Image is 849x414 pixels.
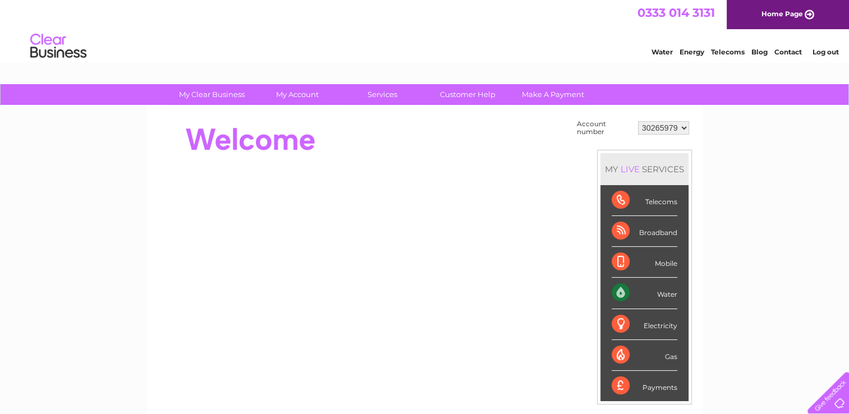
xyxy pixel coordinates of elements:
[160,6,690,54] div: Clear Business is a trading name of Verastar Limited (registered in [GEOGRAPHIC_DATA] No. 3667643...
[618,164,642,174] div: LIVE
[336,84,429,105] a: Services
[612,216,677,247] div: Broadband
[421,84,514,105] a: Customer Help
[751,48,768,56] a: Blog
[651,48,673,56] a: Water
[774,48,802,56] a: Contact
[612,278,677,309] div: Water
[612,340,677,371] div: Gas
[507,84,599,105] a: Make A Payment
[711,48,745,56] a: Telecoms
[612,371,677,401] div: Payments
[600,153,689,185] div: MY SERVICES
[251,84,343,105] a: My Account
[574,117,635,139] td: Account number
[680,48,704,56] a: Energy
[612,309,677,340] div: Electricity
[612,185,677,216] div: Telecoms
[612,247,677,278] div: Mobile
[166,84,258,105] a: My Clear Business
[637,6,715,20] a: 0333 014 3131
[30,29,87,63] img: logo.png
[812,48,838,56] a: Log out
